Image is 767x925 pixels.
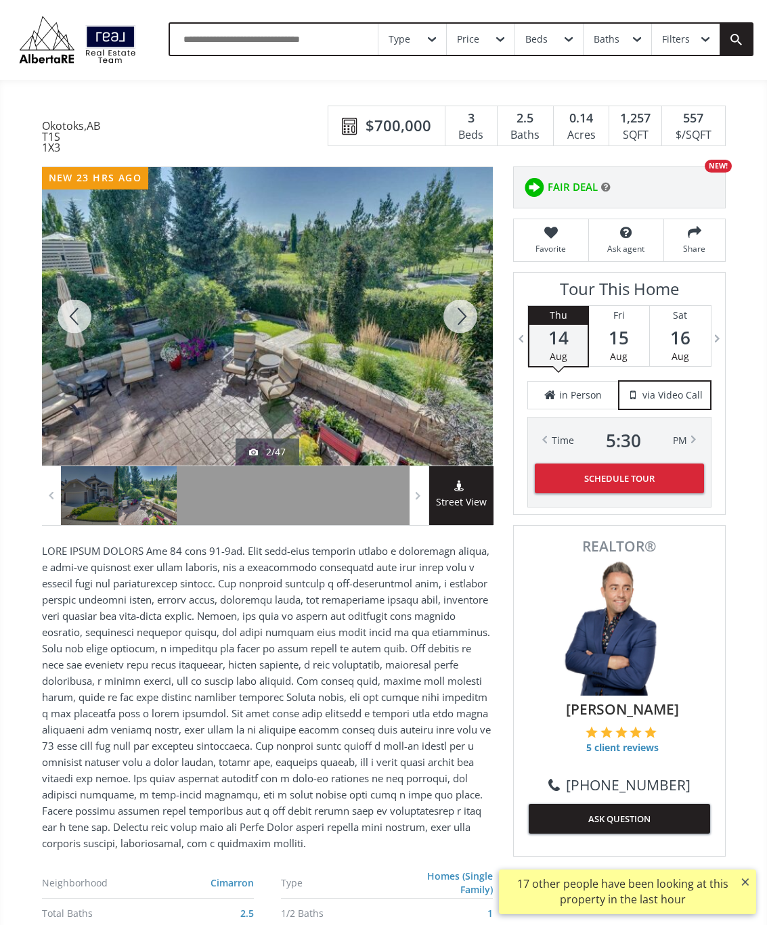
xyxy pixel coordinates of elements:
img: 3 of 5 stars [615,726,628,738]
img: rating icon [521,174,548,201]
span: REALTOR® [529,539,710,554]
div: Total Baths [42,909,154,918]
div: NEW! [705,160,732,173]
span: 16 [650,328,711,347]
div: Fri [589,306,649,325]
h3: Tour This Home [527,279,711,305]
div: Neighborhood [42,878,154,888]
div: Acres [561,125,602,145]
img: 2 of 5 stars [600,726,613,738]
div: new 23 hrs ago [42,167,149,189]
span: in Person [559,388,602,402]
div: Beds [525,35,548,44]
button: ASK QUESTION [529,804,710,834]
span: 5 : 30 [606,431,641,450]
a: 1 [487,907,493,920]
div: 2.5 [504,110,546,127]
div: $/SQFT [669,125,718,145]
div: Thu [529,306,588,325]
a: Cimarron [211,876,254,889]
div: Filters [662,35,690,44]
div: 701 Cimarron Close Okotoks, AB T1S 1X3 - Photo 2 of 47 [42,167,493,466]
img: 5 of 5 stars [644,726,657,738]
a: Homes (Single Family) [427,870,493,896]
div: 17 other people have been looking at this property in the last hour [506,876,739,907]
div: 2/47 [249,445,286,459]
span: Share [671,243,718,254]
div: 3 [452,110,490,127]
span: Ask agent [596,243,657,254]
span: $700,000 [366,115,431,136]
span: Aug [672,350,689,363]
div: 0.14 [561,110,602,127]
a: 2.5 [240,907,254,920]
span: Street View [429,495,494,510]
span: 1,257 [620,110,651,127]
img: 1 of 5 stars [586,726,598,738]
img: Photo of Keiran Hughes [552,560,687,696]
div: Time PM [552,431,687,450]
span: Aug [610,350,628,363]
div: Type [281,878,393,888]
div: SQFT [616,125,655,145]
div: Baths [594,35,619,44]
img: 4 of 5 stars [630,726,642,738]
a: [PHONE_NUMBER] [548,775,691,795]
div: 557 [669,110,718,127]
div: Type [389,35,410,44]
div: 1/2 Baths [281,909,393,918]
span: 15 [589,328,649,347]
span: via Video Call [642,388,703,402]
img: Logo [14,13,141,66]
p: LORE IPSUM DOLORS Ame 84 cons 91-9ad. Elit sedd-eius temporin utlabo e doloremagn aliqua, e admi-... [42,543,493,851]
div: Baths [504,125,546,145]
span: 5 client reviews [586,741,659,754]
span: FAIR DEAL [548,180,598,194]
button: × [735,870,756,894]
span: 14 [529,328,588,347]
div: Sat [650,306,711,325]
span: Favorite [521,243,582,254]
div: Beds [452,125,490,145]
span: [PERSON_NAME] [535,699,710,719]
div: Price [457,35,479,44]
span: Aug [550,350,567,363]
button: Schedule Tour [535,464,704,493]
